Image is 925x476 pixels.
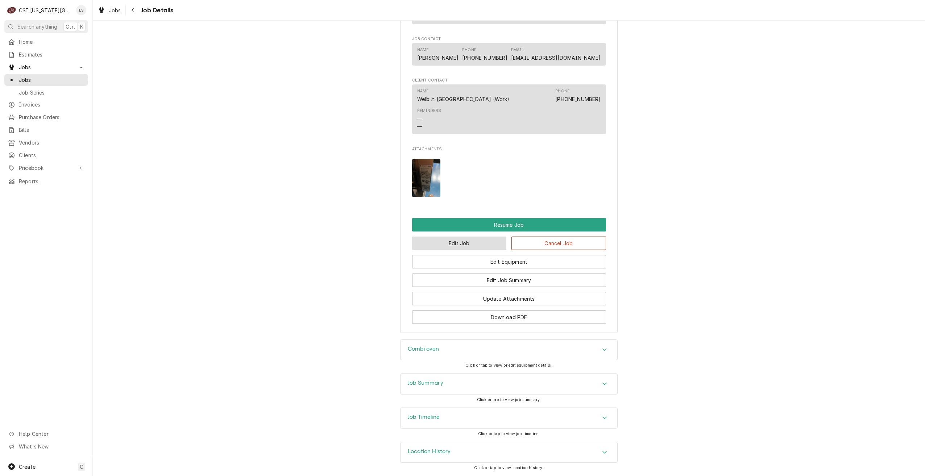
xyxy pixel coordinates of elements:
[408,414,440,421] h3: Job Timeline
[417,47,459,62] div: Name
[66,23,75,30] span: Ctrl
[7,5,17,15] div: CSI Kansas City's Avatar
[7,5,17,15] div: C
[417,88,510,103] div: Name
[412,218,606,324] div: Button Group
[478,431,540,436] span: Click or tap to view job timeline.
[401,340,617,360] div: Accordion Header
[19,443,84,450] span: What's New
[19,63,74,71] span: Jobs
[76,5,86,15] div: LS
[401,340,617,360] button: Accordion Details Expand Trigger
[412,250,606,268] div: Button Group Row
[17,23,57,30] span: Search anything
[412,231,606,250] div: Button Group Row
[417,115,422,123] div: —
[19,464,36,470] span: Create
[401,442,617,463] button: Accordion Details Expand Trigger
[401,408,617,428] button: Accordion Details Expand Trigger
[408,346,439,352] h3: Combi oven
[19,76,84,84] span: Jobs
[19,178,84,185] span: Reports
[412,287,606,305] div: Button Group Row
[462,55,507,61] a: [PHONE_NUMBER]
[412,268,606,287] div: Button Group Row
[127,4,139,16] button: Navigate back
[511,47,524,53] div: Email
[417,123,422,130] div: —
[400,373,618,394] div: Job Summary
[19,113,84,121] span: Purchase Orders
[417,47,429,53] div: Name
[19,51,84,58] span: Estimates
[417,108,441,114] div: Reminders
[109,7,121,14] span: Jobs
[412,78,606,137] div: Client Contact
[555,96,601,102] a: [PHONE_NUMBER]
[417,108,441,130] div: Reminders
[511,237,606,250] button: Cancel Job
[412,43,606,68] div: Job Contact List
[412,310,606,324] button: Download PDF
[401,408,617,428] div: Accordion Header
[19,89,84,96] span: Job Series
[412,237,507,250] button: Edit Job
[4,440,88,452] a: Go to What's New
[412,146,606,203] div: Attachments
[412,218,606,231] div: Button Group Row
[412,255,606,268] button: Edit Equipment
[401,374,617,394] div: Accordion Header
[412,84,606,137] div: Client Contact List
[400,408,618,429] div: Job Timeline
[412,36,606,42] span: Job Contact
[412,153,606,203] span: Attachments
[462,47,476,53] div: Phone
[408,380,443,387] h3: Job Summary
[412,146,606,152] span: Attachments
[412,84,606,134] div: Contact
[555,88,569,94] div: Phone
[400,442,618,463] div: Location History
[139,5,174,15] span: Job Details
[4,162,88,174] a: Go to Pricebook
[412,78,606,83] span: Client Contact
[19,151,84,159] span: Clients
[80,23,83,30] span: K
[412,36,606,69] div: Job Contact
[4,137,88,149] a: Vendors
[4,124,88,136] a: Bills
[4,87,88,99] a: Job Series
[4,36,88,48] a: Home
[474,465,543,470] span: Click or tap to view location history.
[76,5,86,15] div: Lindy Springer's Avatar
[19,164,74,172] span: Pricebook
[401,374,617,394] button: Accordion Details Expand Trigger
[417,88,429,94] div: Name
[477,397,541,402] span: Click or tap to view job summary.
[412,218,606,231] button: Resume Job
[417,95,510,103] div: Welbilt-[GEOGRAPHIC_DATA] (Work)
[80,463,83,471] span: C
[412,43,606,65] div: Contact
[4,49,88,60] a: Estimates
[412,292,606,305] button: Update Attachments
[19,101,84,108] span: Invoices
[19,38,84,46] span: Home
[19,430,84,438] span: Help Center
[4,149,88,161] a: Clients
[412,305,606,324] div: Button Group Row
[4,74,88,86] a: Jobs
[401,442,617,463] div: Accordion Header
[4,61,88,73] a: Go to Jobs
[462,47,507,62] div: Phone
[400,339,618,360] div: Combi oven
[465,363,552,368] span: Click or tap to view or edit equipment details.
[95,4,124,16] a: Jobs
[4,175,88,187] a: Reports
[511,47,601,62] div: Email
[511,55,601,61] a: [EMAIL_ADDRESS][DOMAIN_NAME]
[4,20,88,33] button: Search anythingCtrlK
[19,139,84,146] span: Vendors
[4,99,88,110] a: Invoices
[412,274,606,287] button: Edit Job Summary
